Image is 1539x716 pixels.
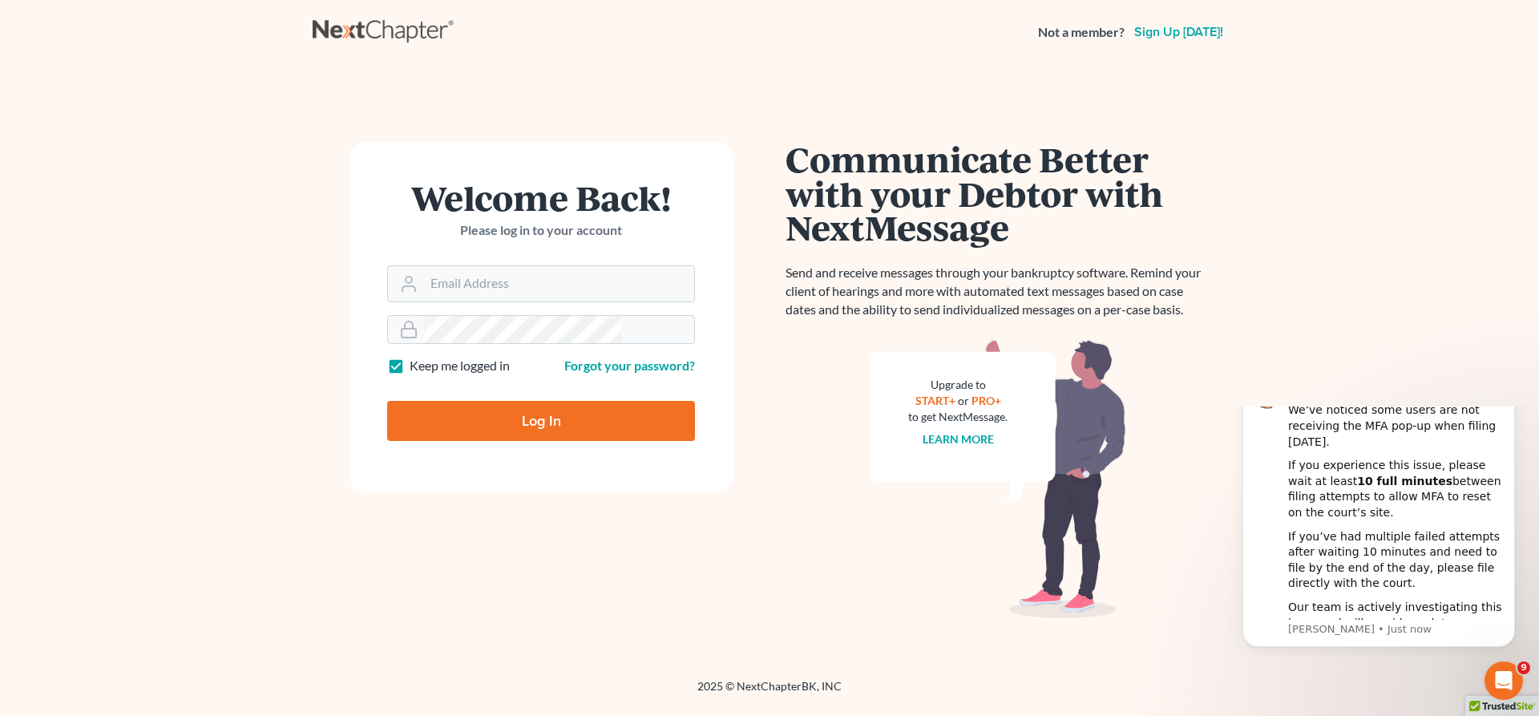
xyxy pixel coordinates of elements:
[387,221,695,240] p: Please log in to your account
[387,401,695,441] input: Log In
[908,377,1008,393] div: Upgrade to
[139,68,234,81] b: 10 full minutes
[1218,407,1539,657] iframe: Intercom notifications message
[915,394,955,407] a: START+
[958,394,969,407] span: or
[1131,26,1226,38] a: Sign up [DATE]!
[971,394,1001,407] a: PRO+
[70,216,285,230] p: Message from Emma, sent Just now
[70,123,285,185] div: If you’ve had multiple failed attempts after waiting 10 minutes and need to file by the end of th...
[410,357,510,375] label: Keep me logged in
[1484,661,1523,700] iframe: Intercom live chat
[786,264,1210,319] p: Send and receive messages through your bankruptcy software. Remind your client of hearings and mo...
[1517,661,1530,674] span: 9
[424,266,694,301] input: Email Address
[70,193,285,241] div: Our team is actively investigating this issue and will provide updates as soon as more informatio...
[564,358,695,373] a: Forgot your password?
[313,678,1226,707] div: 2025 © NextChapterBK, INC
[786,142,1210,245] h1: Communicate Better with your Debtor with NextMessage
[387,180,695,215] h1: Welcome Back!
[908,409,1008,425] div: to get NextMessage.
[923,432,994,446] a: Learn more
[870,338,1126,619] img: nextmessage_bg-59042aed3d76b12b5cd301f8e5b87938c9018125f34e5fa2b7a6b67550977c72.svg
[70,51,285,114] div: If you experience this issue, please wait at least between filing attempts to allow MFA to reset ...
[1038,23,1125,42] strong: Not a member?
